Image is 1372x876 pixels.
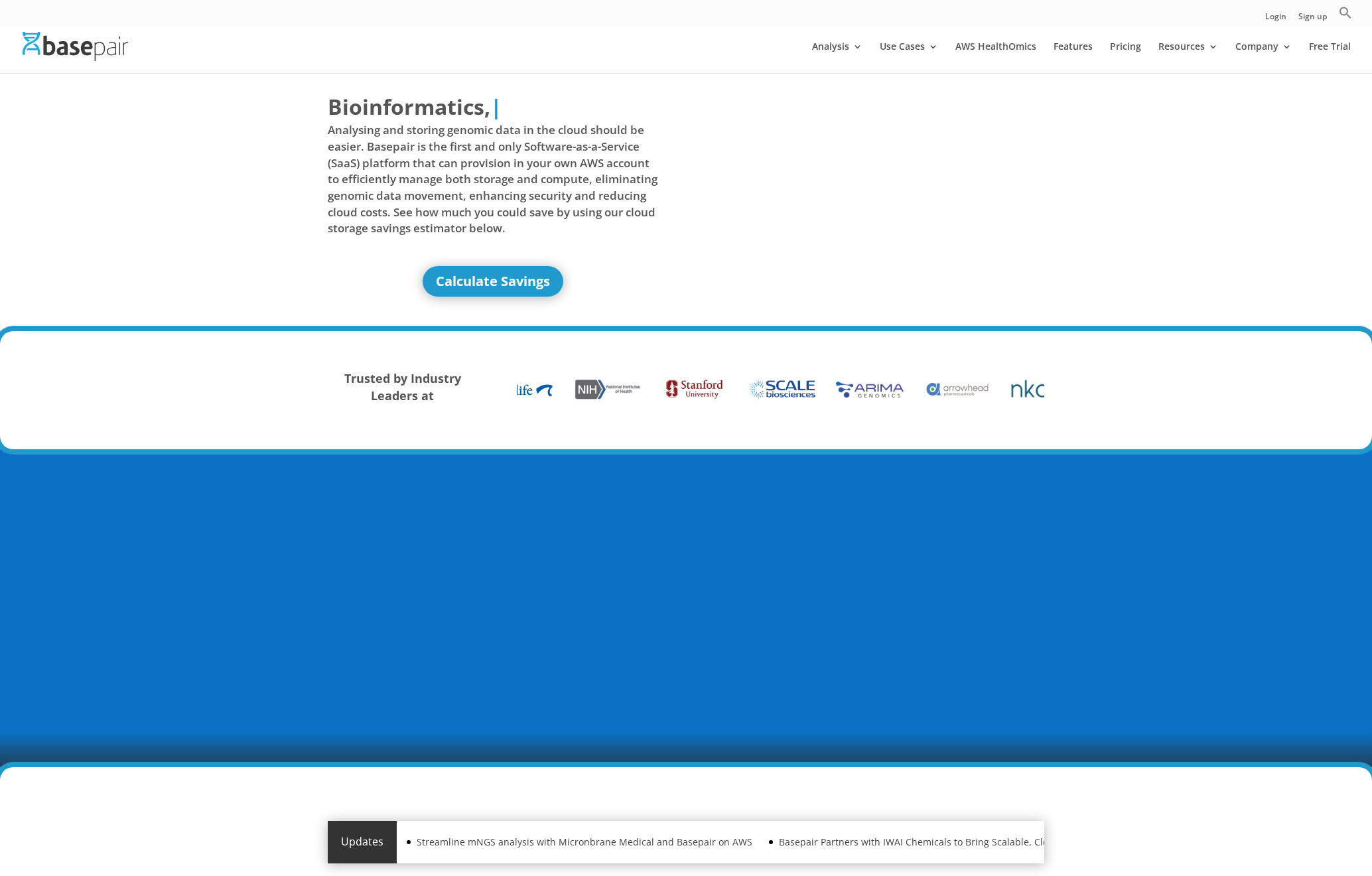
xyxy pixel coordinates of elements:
span: Analysing and storing genomic data in the cloud should be easier. Basepair is the first and only ... [328,122,658,236]
a: Analysis [812,42,862,73]
a: Free Trial [1309,42,1351,73]
strong: Trusted by Industry Leaders at [344,370,461,403]
a: Company [1235,42,1292,73]
a: Calculate Savings [423,266,563,297]
a: AWS HealthOmics [955,42,1036,73]
a: Pricing [1110,42,1141,73]
svg: Search [1339,6,1352,19]
iframe: Basepair - NGS Analysis Simplified [696,92,1026,277]
a: Login [1265,13,1286,27]
span: Bioinformatics, [328,92,490,122]
a: Search Icon Link [1339,6,1352,27]
img: Basepair [23,32,128,60]
a: Resources [1158,42,1218,73]
div: Updates [328,821,397,863]
a: Use Cases [880,42,938,73]
a: Sign up [1298,13,1327,27]
span: | [490,92,502,121]
a: Features [1054,42,1093,73]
